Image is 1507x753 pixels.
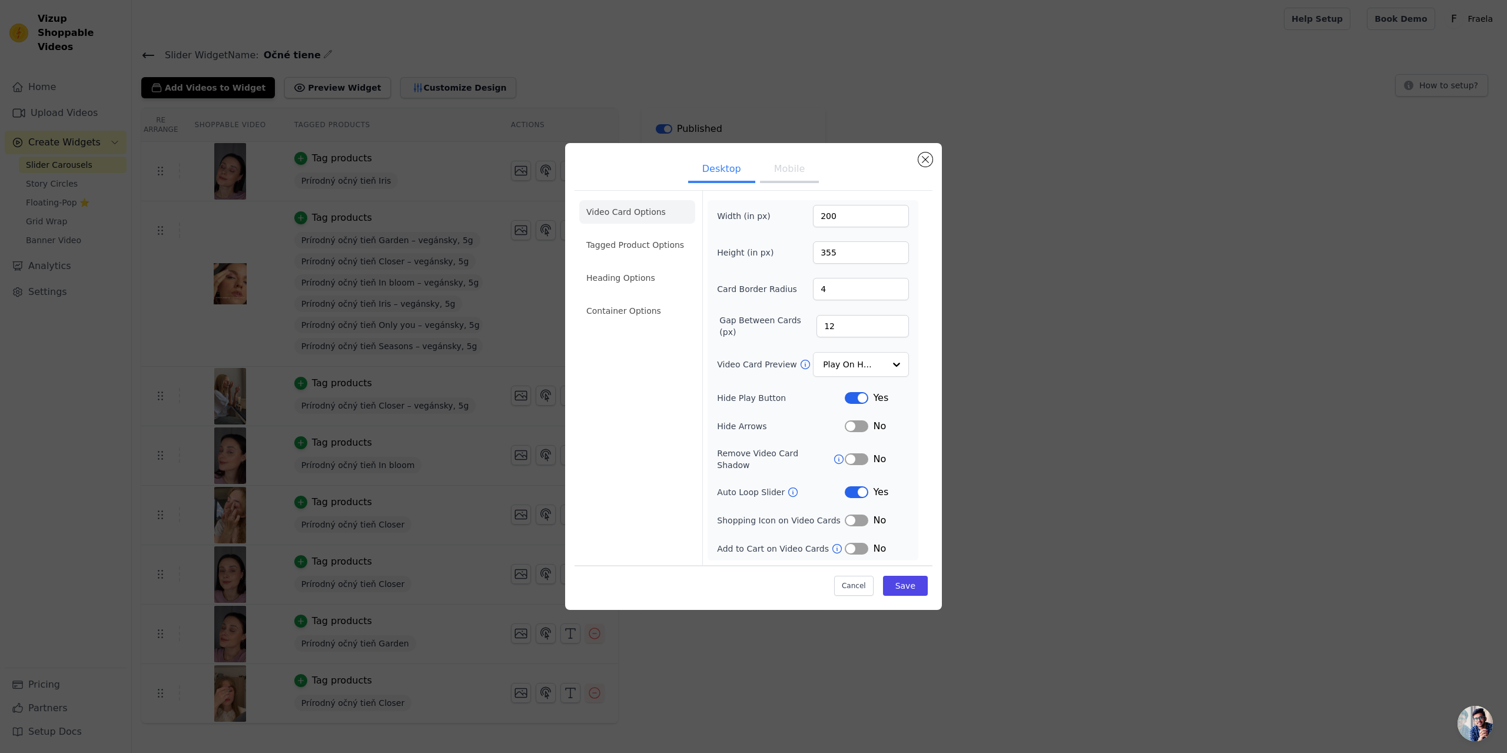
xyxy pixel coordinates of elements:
div: Open chat [1458,706,1493,741]
span: No [873,419,886,433]
label: Shopping Icon on Video Cards [717,515,845,526]
button: Desktop [688,157,755,183]
button: Mobile [760,157,819,183]
label: Width (in px) [717,210,781,222]
span: No [873,513,886,528]
li: Heading Options [579,266,695,290]
label: Auto Loop Slider [717,486,787,498]
label: Remove Video Card Shadow [717,447,833,471]
label: Hide Arrows [717,420,845,432]
span: Yes [873,391,888,405]
li: Tagged Product Options [579,233,695,257]
label: Card Border Radius [717,283,797,295]
button: Save [883,576,928,596]
label: Gap Between Cards (px) [719,314,816,338]
label: Add to Cart on Video Cards [717,543,831,555]
label: Video Card Preview [717,359,799,370]
span: No [873,452,886,466]
label: Hide Play Button [717,392,845,404]
li: Container Options [579,299,695,323]
label: Height (in px) [717,247,781,258]
button: Close modal [918,152,932,167]
span: No [873,542,886,556]
li: Video Card Options [579,200,695,224]
button: Cancel [834,576,874,596]
span: Yes [873,485,888,499]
